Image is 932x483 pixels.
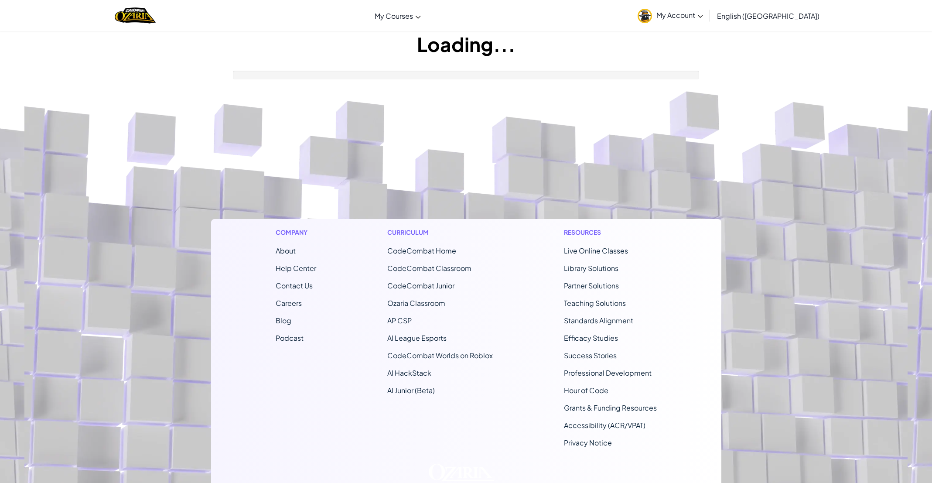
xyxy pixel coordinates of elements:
[375,11,413,21] span: My Courses
[276,281,313,290] span: Contact Us
[387,368,431,377] a: AI HackStack
[370,4,425,27] a: My Courses
[717,11,819,21] span: English ([GEOGRAPHIC_DATA])
[387,316,412,325] a: AP CSP
[564,246,628,255] a: Live Online Classes
[115,7,155,24] img: Home
[656,10,703,20] span: My Account
[276,333,304,343] a: Podcast
[638,9,652,23] img: avatar
[564,264,618,273] a: Library Solutions
[429,464,495,481] img: Ozaria logo
[115,7,155,24] a: Ozaria by CodeCombat logo
[564,228,657,237] h1: Resources
[387,298,445,308] a: Ozaria Classroom
[564,368,652,377] a: Professional Development
[387,351,493,360] a: CodeCombat Worlds on Roblox
[276,246,296,255] a: About
[564,333,618,343] a: Efficacy Studies
[564,316,633,325] a: Standards Alignment
[387,246,456,255] span: CodeCombat Home
[564,438,612,447] a: Privacy Notice
[276,264,316,273] a: Help Center
[633,2,707,29] a: My Account
[564,281,619,290] a: Partner Solutions
[713,4,824,27] a: English ([GEOGRAPHIC_DATA])
[387,281,454,290] a: CodeCombat Junior
[387,386,435,395] a: AI Junior (Beta)
[276,228,316,237] h1: Company
[387,228,493,237] h1: Curriculum
[387,264,471,273] a: CodeCombat Classroom
[276,298,302,308] a: Careers
[276,316,291,325] a: Blog
[564,403,657,412] a: Grants & Funding Resources
[564,421,645,430] a: Accessibility (ACR/VPAT)
[564,351,617,360] a: Success Stories
[564,298,626,308] a: Teaching Solutions
[387,333,447,343] a: AI League Esports
[564,386,608,395] a: Hour of Code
